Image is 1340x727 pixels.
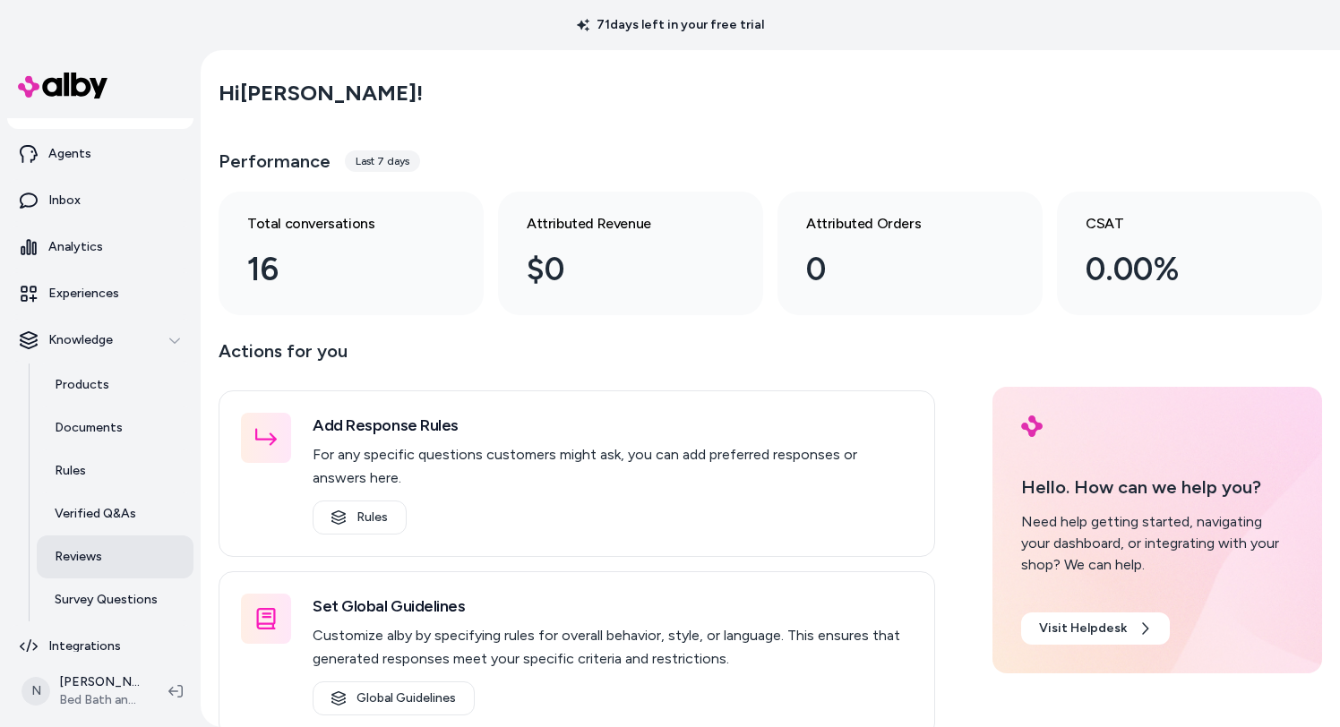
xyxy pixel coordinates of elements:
a: Agents [7,133,193,175]
p: Experiences [48,285,119,303]
p: Documents [55,419,123,437]
div: 0 [806,245,985,294]
div: Need help getting started, navigating your dashboard, or integrating with your shop? We can help. [1021,511,1293,576]
h3: Total conversations [247,213,426,235]
p: 71 days left in your free trial [566,16,775,34]
a: Global Guidelines [313,681,475,715]
p: Customize alby by specifying rules for overall behavior, style, or language. This ensures that ge... [313,624,913,671]
p: Agents [48,145,91,163]
a: Inbox [7,179,193,222]
div: Last 7 days [345,150,420,172]
a: Documents [37,406,193,449]
h3: Attributed Revenue [527,213,706,235]
h3: CSAT [1086,213,1265,235]
a: Survey Questions [37,578,193,621]
div: $0 [527,245,706,294]
a: Attributed Orders 0 [777,192,1043,315]
a: Integrations [7,625,193,668]
p: [PERSON_NAME] [59,673,140,691]
a: Reviews [37,535,193,578]
div: 0.00% [1086,245,1265,294]
a: CSAT 0.00% [1057,192,1322,315]
button: Knowledge [7,319,193,362]
button: N[PERSON_NAME]Bed Bath and Beyond [11,663,154,720]
a: Attributed Revenue $0 [498,192,763,315]
span: Bed Bath and Beyond [59,691,140,709]
a: Products [37,363,193,406]
h2: Hi [PERSON_NAME] ! [219,80,423,107]
p: For any specific questions customers might ask, you can add preferred responses or answers here. [313,443,913,490]
p: Inbox [48,192,81,210]
img: alby Logo [1021,415,1043,437]
span: N [21,677,50,706]
h3: Performance [219,149,331,174]
h3: Set Global Guidelines [313,594,913,619]
p: Analytics [48,238,103,256]
a: Verified Q&As [37,492,193,535]
p: Rules [55,462,86,480]
a: Total conversations 16 [219,192,484,315]
img: alby Logo [18,73,107,98]
p: Reviews [55,548,102,566]
a: Analytics [7,226,193,269]
a: Visit Helpdesk [1021,612,1170,645]
h3: Attributed Orders [806,213,985,235]
p: Knowledge [48,331,113,349]
h3: Add Response Rules [313,413,913,438]
p: Verified Q&As [55,505,136,523]
p: Products [55,376,109,394]
a: Rules [313,500,407,535]
p: Survey Questions [55,591,158,609]
p: Hello. How can we help you? [1021,474,1293,500]
div: 16 [247,245,426,294]
p: Integrations [48,637,121,655]
p: Actions for you [219,337,935,380]
a: Rules [37,449,193,492]
a: Experiences [7,272,193,315]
